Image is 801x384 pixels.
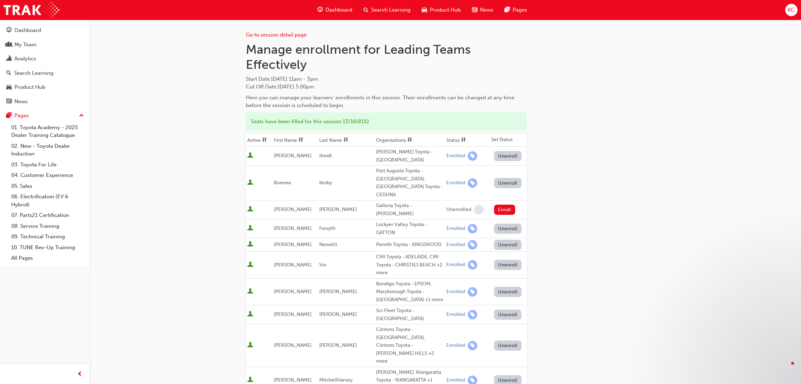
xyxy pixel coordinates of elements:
a: search-iconSearch Learning [358,3,416,17]
span: news-icon [6,99,12,105]
span: User is active [247,311,253,318]
span: [PERSON_NAME] [319,289,357,294]
span: News [480,6,493,14]
div: Enrolled [446,241,465,248]
span: User is active [247,241,253,248]
a: 08. Service Training [8,221,87,232]
div: Analytics [14,55,36,63]
span: User is active [247,377,253,384]
span: people-icon [6,42,12,48]
span: Kesby [319,180,332,186]
a: Dashboard [3,24,87,37]
a: 03. Toyota For Life [8,159,87,170]
span: search-icon [363,6,368,14]
button: Pages [3,109,87,122]
div: Bendigo Toyota - EPSOM, Maryborough Toyota - [GEOGRAPHIC_DATA] +1 more [376,280,444,304]
div: Enrolled [446,342,465,349]
a: My Team [3,38,87,51]
span: [PERSON_NAME] [274,377,311,383]
span: learningRecordVerb_ENROLL-icon [468,341,477,350]
th: Toggle SortBy [273,133,318,147]
span: User is active [247,206,253,213]
button: DashboardMy TeamAnalyticsSearch LearningProduct HubNews [3,22,87,109]
button: Unenroll [494,340,521,351]
a: All Pages [8,253,87,264]
span: [PERSON_NAME] [274,342,311,348]
button: Unenroll [494,260,521,270]
span: [PERSON_NAME] [274,311,311,317]
span: learningRecordVerb_NONE-icon [474,205,484,214]
button: Unenroll [494,151,521,161]
span: Vin [319,262,326,268]
span: sorting-icon [343,137,348,143]
a: 06. Electrification (EV & Hybrid) [8,191,87,210]
div: Search Learning [14,69,53,77]
span: [PERSON_NAME] [274,206,311,212]
a: Analytics [3,52,87,65]
span: news-icon [472,6,477,14]
span: User is active [247,288,253,295]
span: User is active [247,342,253,349]
a: 09. Technical Training [8,231,87,242]
img: Trak [4,2,59,18]
button: Enroll [494,205,515,215]
span: [PERSON_NAME] [274,262,311,268]
span: User is active [247,225,253,232]
span: [PERSON_NAME] [319,342,357,348]
span: Start Date : [246,75,527,83]
span: MitchellHarvey [319,377,353,383]
div: My Team [14,41,37,49]
div: Galleria Toyota - [PERSON_NAME] [376,202,444,218]
div: News [14,98,28,106]
span: Dashboard [326,6,352,14]
button: Unenroll [494,240,521,250]
span: User is active [247,261,253,269]
span: [PERSON_NAME] [274,153,311,159]
span: Newell1 [319,241,337,247]
span: prev-icon [77,370,83,379]
span: guage-icon [6,27,12,34]
span: Bonnee [274,180,291,186]
div: Dashboard [14,26,41,34]
div: Pages [14,112,29,120]
div: [PERSON_NAME] Toyota - [GEOGRAPHIC_DATA] [376,148,444,164]
a: Go to session detail page [246,32,307,38]
button: KC [785,4,797,16]
span: learningRecordVerb_ENROLL-icon [468,240,477,250]
div: Product Hub [14,83,45,91]
div: CMI Toyota - ADELAIDE, CMI Toyota - CHRISTIES BEACH +2 more [376,253,444,277]
span: [PERSON_NAME] [274,241,311,247]
iframe: Intercom live chat [777,360,794,377]
span: Pages [513,6,527,14]
div: Enrolled [446,289,465,295]
a: car-iconProduct Hub [416,3,466,17]
span: User is active [247,152,253,159]
a: 07. Parts21 Certification [8,210,87,221]
th: Set Status [490,133,527,147]
th: Toggle SortBy [318,133,375,147]
div: Penrith Toyota - KINGSWOOD [376,241,444,249]
span: Search Learning [371,6,411,14]
div: Sci-Fleet Toyota - [GEOGRAPHIC_DATA] [376,307,444,323]
span: Cut Off Date : [DATE] 5:00pm [246,84,314,90]
button: Unenroll [494,287,521,297]
th: Toggle SortBy [246,133,273,147]
div: Port Augusta Toyota - [GEOGRAPHIC_DATA], [GEOGRAPHIC_DATA] Toyota - CEDUNA [376,167,444,199]
a: 04. Customer Experience [8,170,87,181]
span: chart-icon [6,56,12,62]
span: [PERSON_NAME] [274,289,311,294]
span: pages-icon [6,113,12,119]
span: [PERSON_NAME] [319,206,357,212]
span: up-icon [79,111,84,120]
span: learningRecordVerb_ENROLL-icon [468,310,477,319]
div: Enrolled [446,180,465,186]
span: learningRecordVerb_ENROLL-icon [468,224,477,233]
a: News [3,95,87,108]
div: Enrolled [446,311,465,318]
th: Toggle SortBy [375,133,445,147]
a: guage-iconDashboard [312,3,358,17]
span: learningRecordVerb_ENROLL-icon [468,287,477,297]
span: sorting-icon [262,137,267,143]
div: Here you can manage your learners' enrollments in this session. Their enrollments can be changed ... [246,94,527,110]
